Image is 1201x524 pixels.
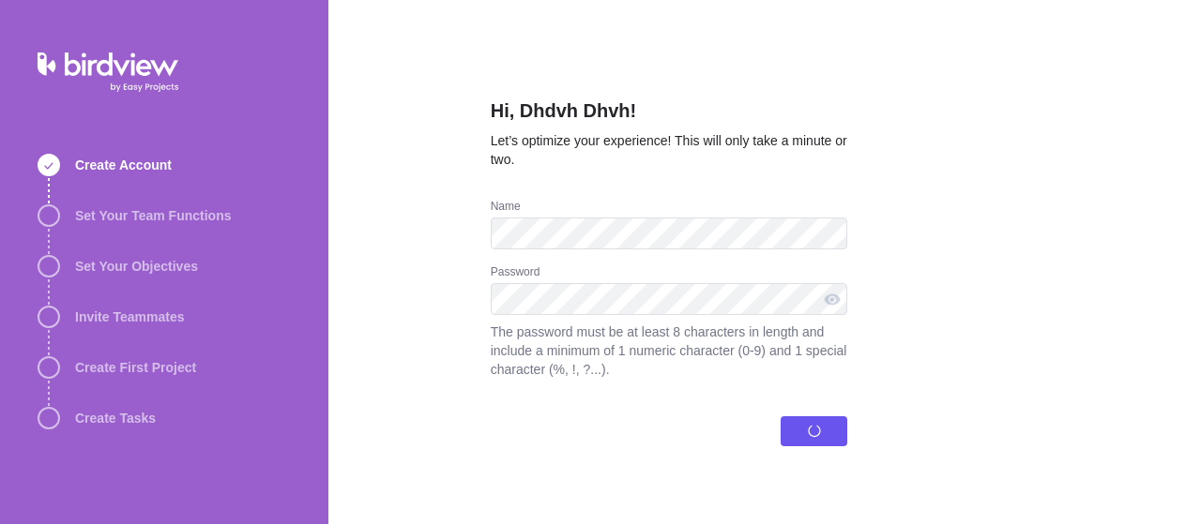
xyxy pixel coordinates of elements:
[75,358,196,377] span: Create First Project
[75,206,231,225] span: Set Your Team Functions
[491,133,847,167] span: Let’s optimize your experience! This will only take a minute or two.
[75,409,156,427] span: Create Tasks
[75,156,172,174] span: Create Account
[75,307,184,326] span: Invite Teammates
[491,264,847,283] div: Password
[491,322,847,379] span: The password must be at least 8 characters in length and include a minimum of 1 numeric character...
[491,199,847,217] div: Name
[491,97,847,131] h2: Hi, Dhdvh Dhvh!
[75,257,198,276] span: Set Your Objectives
